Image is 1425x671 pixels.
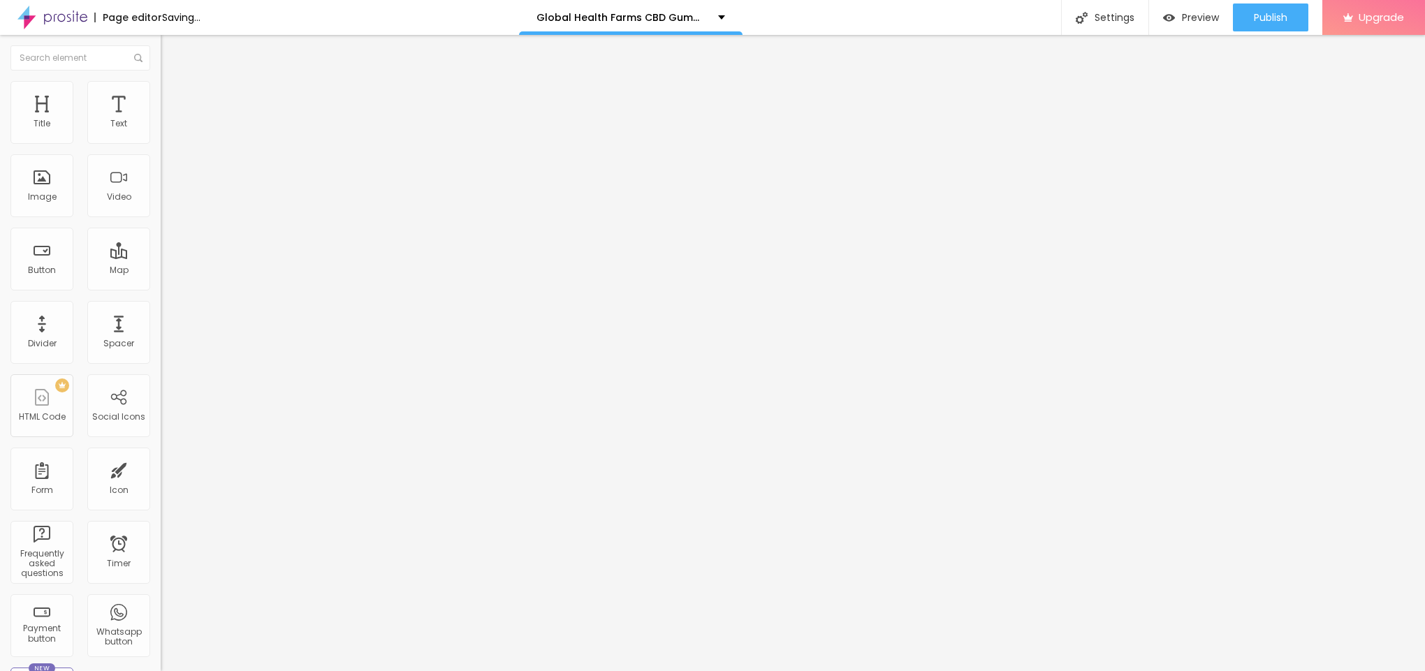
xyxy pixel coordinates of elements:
div: Timer [107,559,131,568]
div: Whatsapp button [91,627,146,647]
div: Divider [28,339,57,348]
div: Spacer [103,339,134,348]
div: Video [107,192,131,202]
span: Publish [1254,12,1287,23]
span: Upgrade [1359,11,1404,23]
div: Social Icons [92,412,145,422]
span: Preview [1182,12,1219,23]
div: Payment button [14,624,69,644]
button: Preview [1149,3,1233,31]
div: Icon [110,485,129,495]
div: Text [110,119,127,128]
iframe: Editor [161,35,1425,671]
img: Icone [1076,12,1088,24]
div: Page editor [94,13,162,22]
div: Button [28,265,56,275]
div: Form [31,485,53,495]
div: Frequently asked questions [14,549,69,579]
p: Global Health Farms CBD Gummies [536,13,708,22]
div: HTML Code [19,412,66,422]
div: Map [110,265,129,275]
div: Image [28,192,57,202]
div: Saving... [162,13,200,22]
img: Icone [134,54,142,62]
input: Search element [10,45,150,71]
img: view-1.svg [1163,12,1175,24]
button: Publish [1233,3,1308,31]
div: Title [34,119,50,128]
